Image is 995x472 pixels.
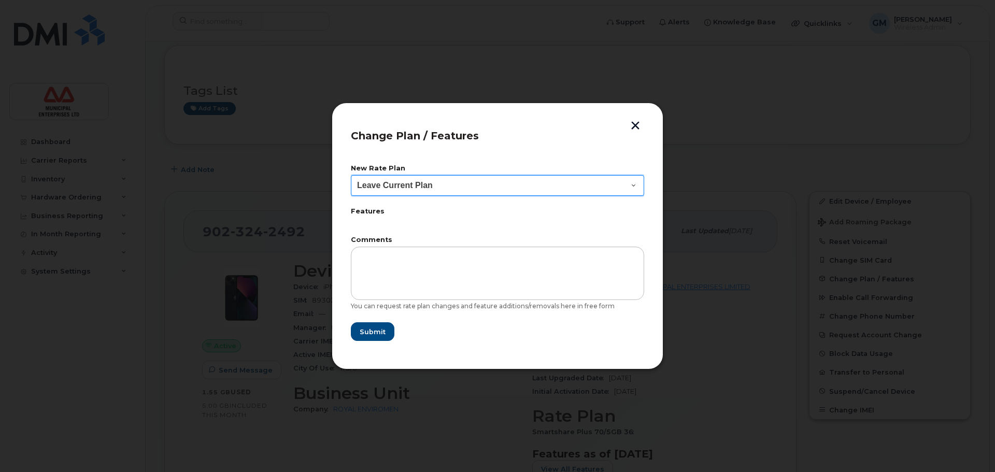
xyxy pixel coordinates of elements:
button: Submit [351,322,394,341]
div: You can request rate plan changes and feature additions/removals here in free form [351,302,644,310]
label: New Rate Plan [351,165,644,172]
span: Change Plan / Features [351,130,479,142]
label: Comments [351,237,644,244]
label: Features [351,208,644,215]
span: Submit [360,327,386,337]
